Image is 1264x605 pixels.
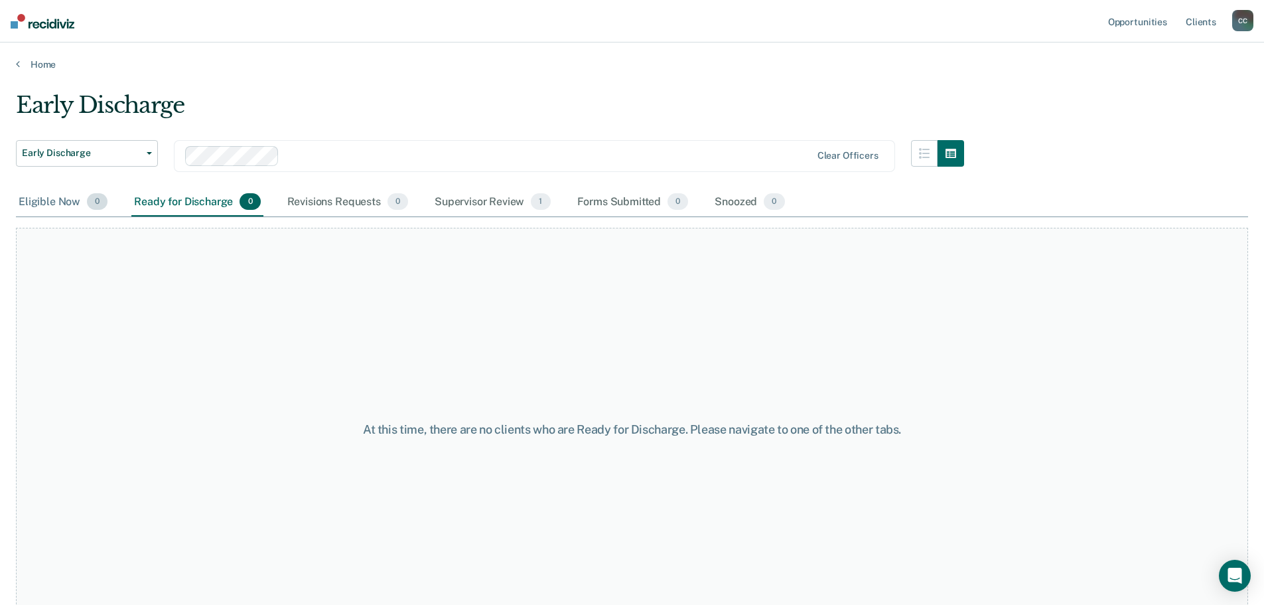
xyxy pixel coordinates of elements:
div: Snoozed0 [712,188,787,217]
div: Supervisor Review1 [432,188,553,217]
button: Early Discharge [16,140,158,167]
a: Home [16,58,1248,70]
span: 0 [87,193,107,211]
span: 0 [387,193,408,211]
div: Early Discharge [16,92,964,130]
div: At this time, there are no clients who are Ready for Discharge. Please navigate to one of the oth... [324,422,940,437]
span: 0 [667,193,688,211]
div: Ready for Discharge0 [131,188,263,217]
div: Eligible Now0 [16,188,110,217]
button: CC [1232,10,1253,31]
span: 1 [531,193,550,211]
span: 0 [764,193,784,211]
div: Forms Submitted0 [575,188,691,217]
img: Recidiviz [11,14,74,29]
div: C C [1232,10,1253,31]
span: 0 [240,193,260,211]
div: Revisions Requests0 [285,188,411,217]
div: Clear officers [817,150,878,161]
div: Open Intercom Messenger [1219,560,1251,592]
span: Early Discharge [22,147,141,159]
